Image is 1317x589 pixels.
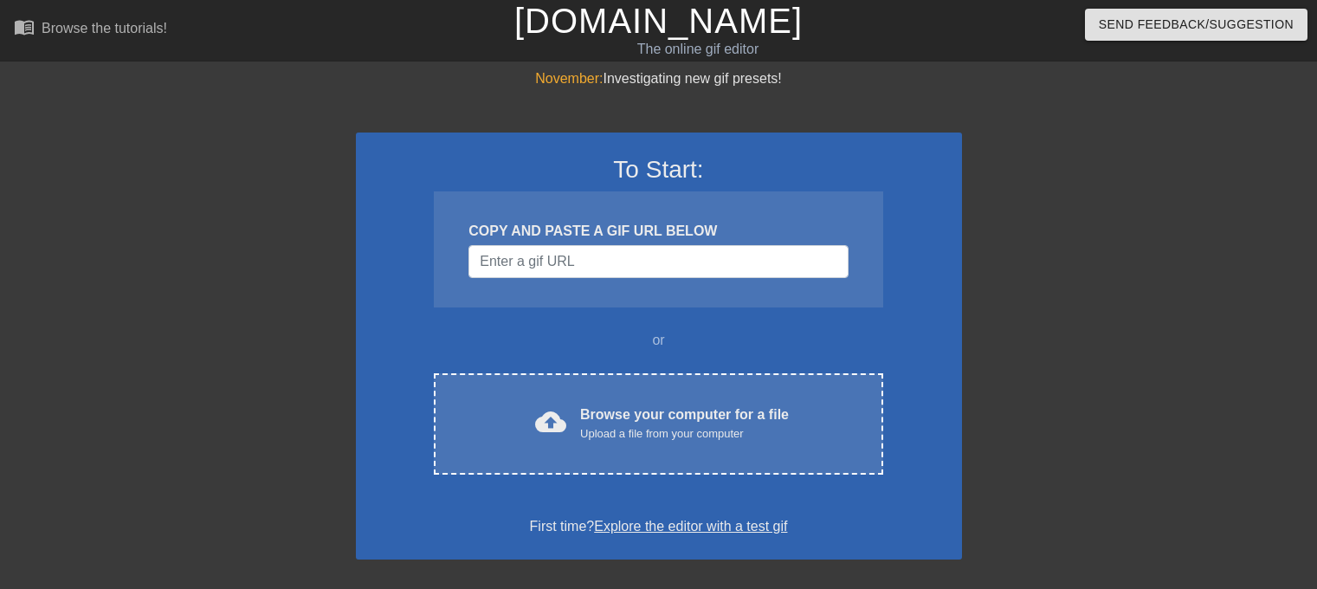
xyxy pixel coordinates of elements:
h3: To Start: [378,155,939,184]
button: Send Feedback/Suggestion [1085,9,1307,41]
a: [DOMAIN_NAME] [514,2,803,40]
div: Browse the tutorials! [42,21,167,36]
div: Upload a file from your computer [580,425,789,443]
span: cloud_upload [535,406,566,437]
div: Browse your computer for a file [580,405,789,443]
a: Browse the tutorials! [14,16,167,43]
span: Send Feedback/Suggestion [1099,14,1294,36]
div: or [401,330,917,351]
div: COPY AND PASTE A GIF URL BELOW [468,221,848,242]
a: Explore the editor with a test gif [594,519,787,534]
span: November: [535,71,603,86]
div: First time? [378,516,939,537]
div: The online gif editor [448,39,948,60]
span: menu_book [14,16,35,37]
div: Investigating new gif presets! [356,68,962,89]
input: Username [468,245,848,278]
